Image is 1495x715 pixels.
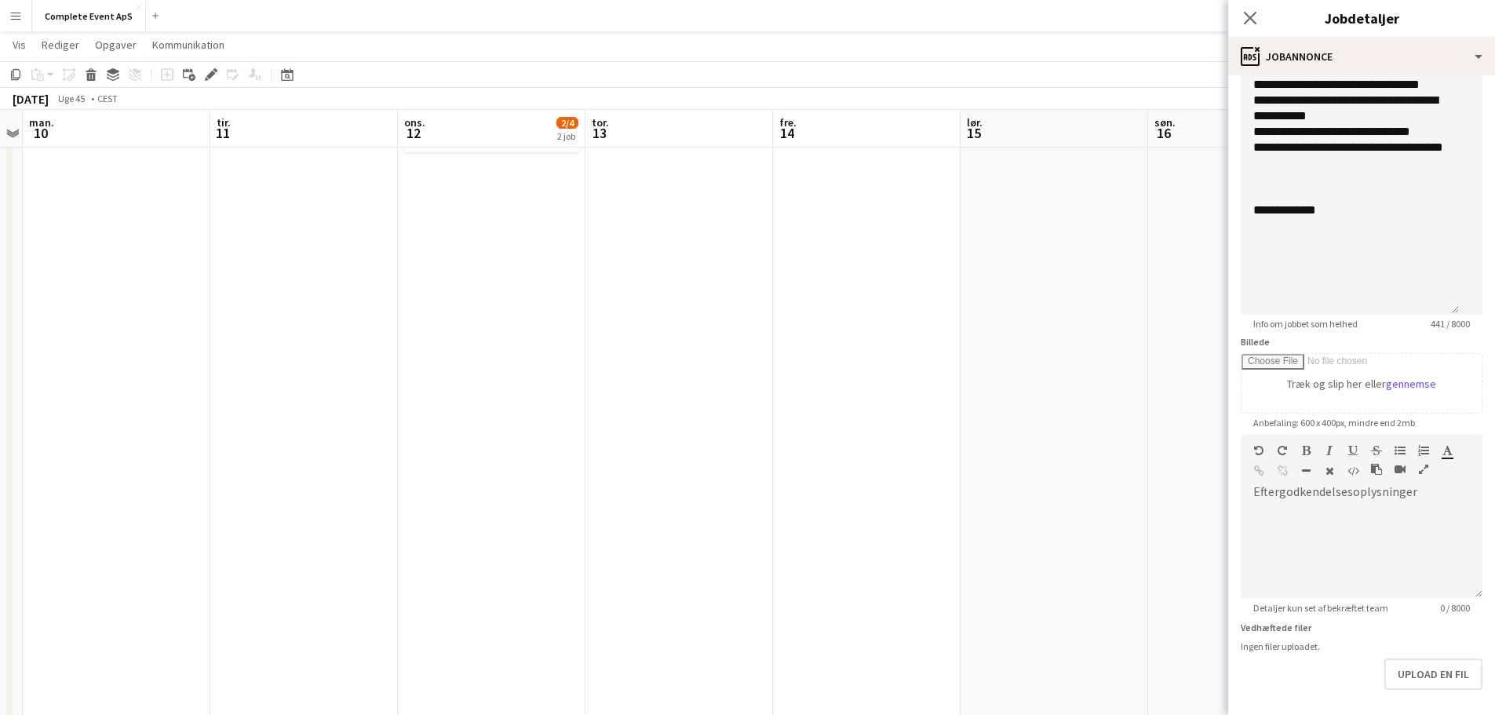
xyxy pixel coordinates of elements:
[1418,444,1429,457] button: Ordnet liste
[146,35,231,55] a: Kommunikation
[777,124,797,142] span: 14
[1347,465,1358,477] button: HTML-kode
[1228,38,1495,75] div: Jobannonce
[1324,444,1335,457] button: Kursiv
[1241,640,1482,652] div: Ingen filer uploadet.
[27,124,54,142] span: 10
[1418,318,1482,330] span: 441 / 8000
[13,91,49,107] div: [DATE]
[1241,622,1311,633] label: Vedhæftede filer
[217,115,231,130] span: tir.
[1428,602,1482,614] span: 0 / 8000
[214,124,231,142] span: 11
[152,38,224,52] span: Kommunikation
[6,35,32,55] a: Vis
[557,130,578,142] div: 2 job
[1395,463,1406,476] button: Indsæt video
[42,38,79,52] span: Rediger
[1253,444,1264,457] button: Fortryd
[1384,658,1482,690] button: Upload en fil
[964,124,983,142] span: 15
[1228,8,1495,28] h3: Jobdetaljer
[13,38,26,52] span: Vis
[556,117,578,129] span: 2/4
[32,1,146,31] button: Complete Event ApS
[967,115,983,130] span: lør.
[52,93,91,104] span: Uge 45
[589,124,609,142] span: 13
[1300,444,1311,457] button: Fed
[1395,444,1406,457] button: Uordnet liste
[1371,463,1382,476] button: Sæt ind som almindelig tekst
[1371,444,1382,457] button: Gennemstreget
[1277,444,1288,457] button: Gentag
[1241,602,1401,614] span: Detaljer kun set af bekræftet team
[1241,318,1370,330] span: Info om jobbet som helhed
[1241,417,1428,429] span: Anbefaling: 600 x 400px, mindre end 2mb
[592,115,609,130] span: tor.
[1324,465,1335,477] button: Ryd formatering
[1154,115,1176,130] span: søn.
[404,115,425,130] span: ons.
[1347,444,1358,457] button: Understregning
[779,115,797,130] span: fre.
[402,124,425,142] span: 12
[1418,463,1429,476] button: Fuld skærm
[35,35,86,55] a: Rediger
[1442,444,1453,457] button: Tekstfarve
[1300,465,1311,477] button: Vandret linje
[1152,124,1176,142] span: 16
[97,93,118,104] div: CEST
[29,115,54,130] span: man.
[95,38,137,52] span: Opgaver
[89,35,143,55] a: Opgaver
